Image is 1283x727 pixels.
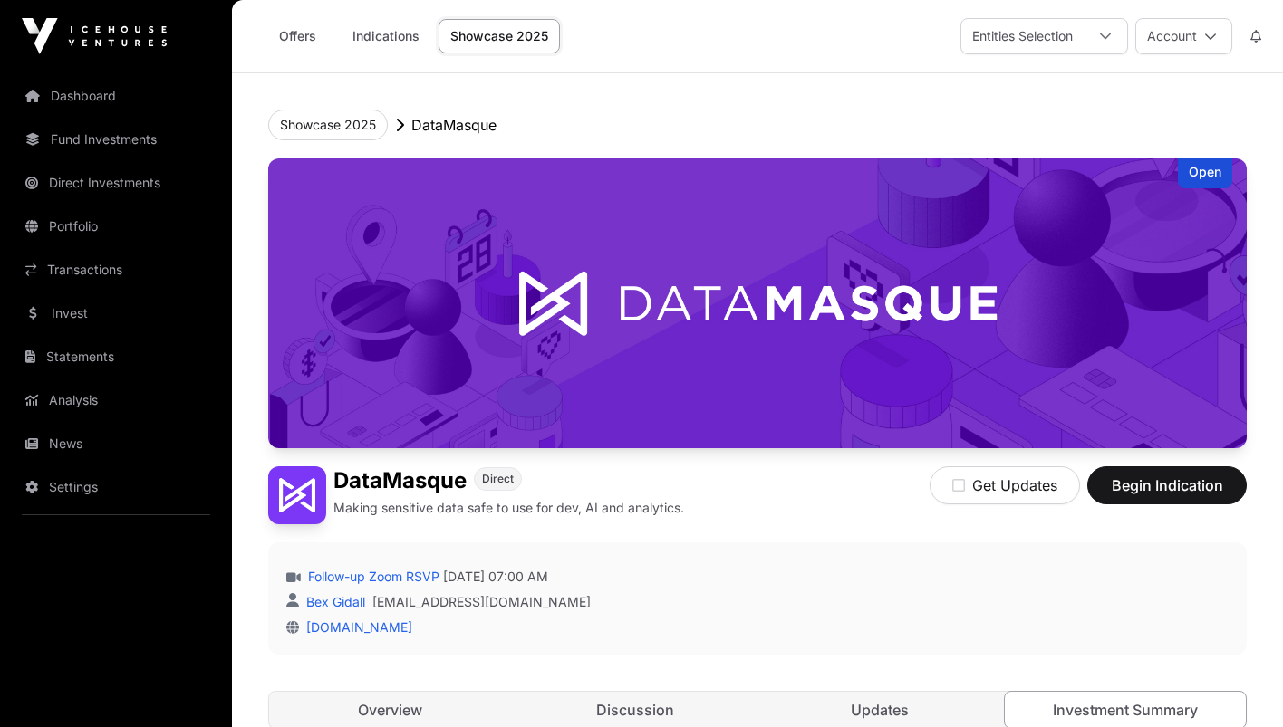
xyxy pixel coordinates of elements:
span: Direct [482,472,514,486]
img: DataMasque [268,466,326,524]
img: DataMasque [268,158,1247,448]
a: Analysis [14,380,217,420]
a: Dashboard [14,76,217,116]
a: Offers [261,19,333,53]
a: Statements [14,337,217,377]
button: Get Updates [930,466,1080,504]
a: [EMAIL_ADDRESS][DOMAIN_NAME] [372,593,591,611]
a: Settings [14,467,217,507]
a: [DOMAIN_NAME] [299,619,412,635]
a: Fund Investments [14,120,217,159]
div: Open [1178,158,1232,188]
div: Entities Selection [961,19,1084,53]
a: News [14,424,217,464]
h1: DataMasque [333,466,467,495]
p: DataMasque [411,114,497,136]
a: Bex Gidall [303,594,365,609]
a: Transactions [14,250,217,290]
img: Icehouse Ventures Logo [22,18,167,54]
iframe: Chat Widget [1192,640,1283,727]
span: [DATE] 07:00 AM [443,568,548,586]
button: Begin Indication [1087,466,1247,504]
a: Portfolio [14,206,217,246]
button: Showcase 2025 [268,110,388,140]
a: Indications [341,19,431,53]
p: Making sensitive data safe to use for dev, AI and analytics. [333,499,684,517]
button: Account [1135,18,1232,54]
span: Begin Indication [1110,474,1224,496]
a: Showcase 2025 [439,19,560,53]
a: Invest [14,293,217,333]
a: Begin Indication [1087,484,1247,502]
a: Direct Investments [14,163,217,203]
a: Follow-up Zoom RSVP [304,568,439,586]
